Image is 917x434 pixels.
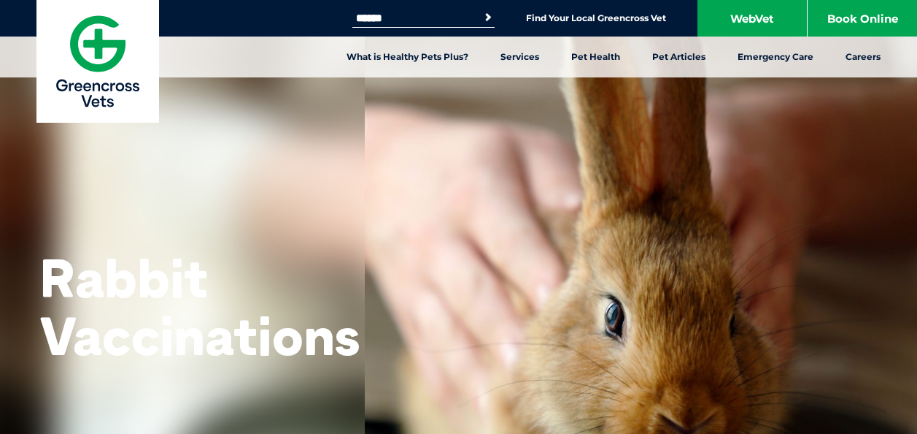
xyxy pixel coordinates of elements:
[330,37,484,77] a: What is Healthy Pets Plus?
[721,37,829,77] a: Emergency Care
[484,37,555,77] a: Services
[481,10,495,25] button: Search
[40,249,360,365] h1: Rabbit Vaccinations
[636,37,721,77] a: Pet Articles
[526,12,666,24] a: Find Your Local Greencross Vet
[555,37,636,77] a: Pet Health
[829,37,897,77] a: Careers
